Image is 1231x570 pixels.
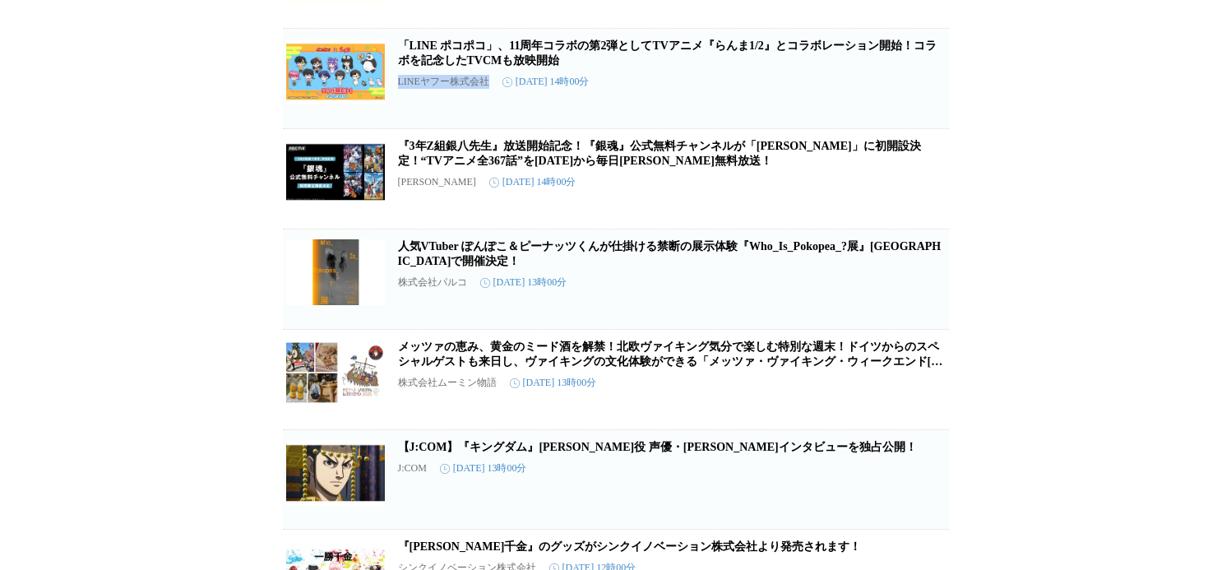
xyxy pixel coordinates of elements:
[286,239,385,305] img: 人気VTuber ぽんぽこ＆ピーナッツくんが仕掛ける禁断の展示体験『Who_Is_Pokopea_?展』静岡PARCOで開催決定！
[480,276,567,290] time: [DATE] 13時00分
[398,341,943,382] a: メッツァの恵み、黄金のミード酒を解禁！北欧ヴァイキング気分で楽しむ特別な週末！ドイツからのスペシャルゲストも来日し、ヴァイキングの文化体験ができる「メッツァ・ヴァイキング・ウィークエンド[DAT...
[286,340,385,405] img: メッツァの恵み、黄金のミード酒を解禁！北欧ヴァイキング気分で楽しむ特別な週末！ドイツからのスペシャルゲストも来日し、ヴァイキングの文化体験ができる「メッツァ・ヴァイキング・ウィークエンド2025」開催
[286,39,385,104] img: 「LINE ポコポコ」、11周年コラボの第2弾としてTVアニメ『らんま1/2』とコラボレーション開始！コラボを記念したTVCMも放映開始
[510,376,597,390] time: [DATE] 13時00分
[440,461,527,475] time: [DATE] 13時00分
[398,39,937,67] a: 「LINE ポコポコ」、11周年コラボの第2弾としてTVアニメ『らんま1/2』とコラボレーション開始！コラボを記念したTVCMも放映開始
[286,139,385,205] img: 『3年Z組銀八先生』放送開始記念！『銀魂』公式無料チャンネルが「ABEMA」に初開設決定！“TVアニメ全367話”を10月14日（火）から毎日順次無料放送！
[398,462,427,475] p: J:COM
[398,441,917,453] a: 【J:COM】『キングダム』[PERSON_NAME]役 声優・[PERSON_NAME]インタビューを独占公開！
[398,240,942,267] a: 人気VTuber ぽんぽこ＆ピーナッツくんが仕掛ける禁断の展示体験『Who_Is_Pokopea_?展』[GEOGRAPHIC_DATA]で開催決定！
[286,440,385,506] img: 【J:COM】『キングダム』嬴政役 声優・福山潤さんインタビューを独占公開！
[398,376,497,390] p: 株式会社ムーミン物語
[398,276,467,290] p: 株式会社パルコ
[398,75,489,89] p: LINEヤフー株式会社
[398,140,921,167] a: 『3年Z組銀八先生』放送開始記念！『銀魂』公式無料チャンネルが「[PERSON_NAME]」に初開設決定！“TVアニメ全367話”を[DATE]から毎日[PERSON_NAME]無料放送！
[489,175,576,189] time: [DATE] 14時00分
[502,75,590,89] time: [DATE] 14時00分
[398,176,476,188] p: [PERSON_NAME]
[398,540,862,553] a: 『[PERSON_NAME]千金』のグッズがシンクイノベーション株式会社より発売されます！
